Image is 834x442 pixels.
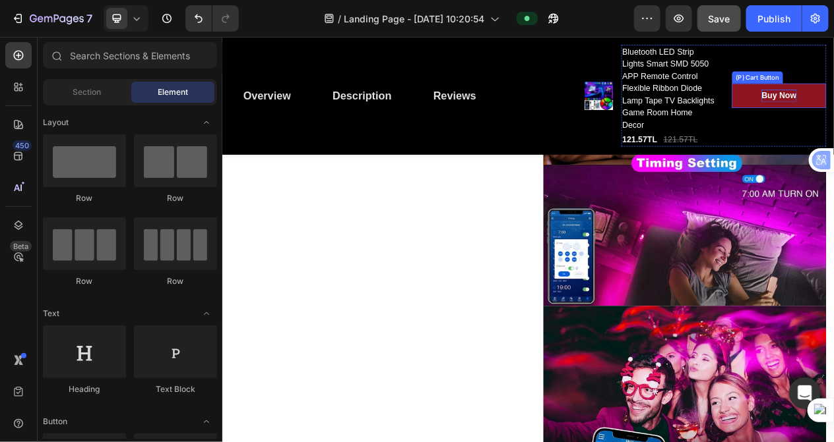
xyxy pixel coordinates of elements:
[222,37,834,442] iframe: Design area
[43,117,69,128] span: Layout
[134,192,217,204] div: Row
[43,308,59,319] span: Text
[185,5,239,32] div: Undo/Redo
[338,12,342,26] span: /
[43,192,126,204] div: Row
[569,124,617,142] div: 121.57TL
[517,124,564,142] div: 121.57TL
[158,86,188,98] span: Element
[43,275,126,287] div: Row
[660,61,782,92] button: Buy Now
[517,11,639,124] h2: Bluetooth LED Strip Lights Smart SMD 5050 APP Remote Control Flexible Ribbon Diode Lamp Tape TV B...
[789,377,821,409] div: Open Intercom Messenger
[273,66,329,87] div: Reviews
[344,12,485,26] span: Landing Page - [DATE] 10:20:54
[86,11,92,26] p: 7
[13,140,32,151] div: 450
[698,69,743,84] div: Buy Now
[662,47,723,59] div: (P) Cart Button
[709,13,730,24] span: Save
[256,58,346,95] a: Reviews
[43,383,126,395] div: Heading
[73,86,102,98] span: Section
[5,5,98,32] button: 7
[196,303,217,324] span: Toggle open
[43,42,217,69] input: Search Sections & Elements
[757,12,790,26] div: Publish
[10,241,32,252] div: Beta
[134,275,217,287] div: Row
[697,5,741,32] button: Save
[196,411,217,432] span: Toggle open
[134,383,217,395] div: Text Block
[196,112,217,133] span: Toggle open
[43,416,67,428] span: Button
[746,5,802,32] button: Publish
